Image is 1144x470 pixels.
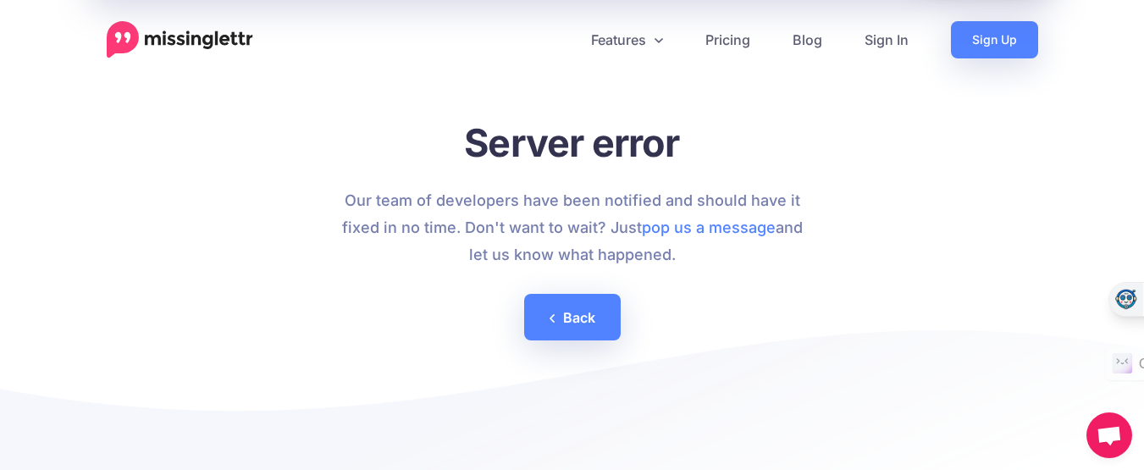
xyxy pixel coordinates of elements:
a: Features [570,21,684,58]
div: Open chat [1086,412,1132,458]
p: Our team of developers have been notified and should have it fixed in no time. Don't want to wait... [333,187,811,268]
a: Pricing [684,21,771,58]
h1: Server error [333,119,811,166]
a: Blog [771,21,843,58]
a: Back [524,294,621,340]
a: Sign Up [951,21,1038,58]
a: Sign In [843,21,930,58]
a: pop us a message [642,218,776,236]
